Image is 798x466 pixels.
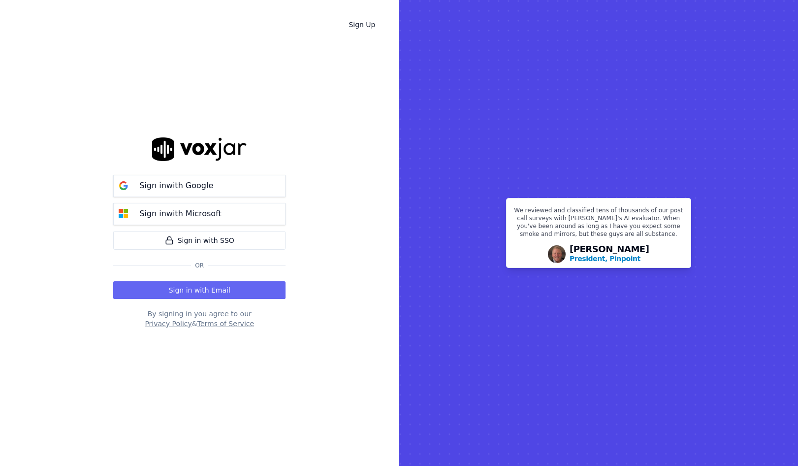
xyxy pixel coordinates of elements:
a: Sign in with SSO [113,231,286,250]
button: Privacy Policy [145,319,192,329]
p: President, Pinpoint [570,254,640,264]
img: Avatar [548,245,566,263]
button: Sign inwith Google [113,175,286,197]
div: [PERSON_NAME] [570,245,649,264]
p: Sign in with Microsoft [139,208,221,220]
button: Terms of Service [197,319,254,329]
img: logo [152,137,247,161]
button: Sign inwith Microsoft [113,203,286,225]
p: Sign in with Google [139,180,213,192]
button: Sign in with Email [113,281,286,299]
p: We reviewed and classified tens of thousands of our post call surveys with [PERSON_NAME]'s AI eva... [512,206,685,242]
a: Sign Up [341,16,383,33]
span: Or [191,262,208,269]
img: microsoft Sign in button [114,204,133,224]
img: google Sign in button [114,176,133,196]
div: By signing in you agree to our & [113,309,286,329]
